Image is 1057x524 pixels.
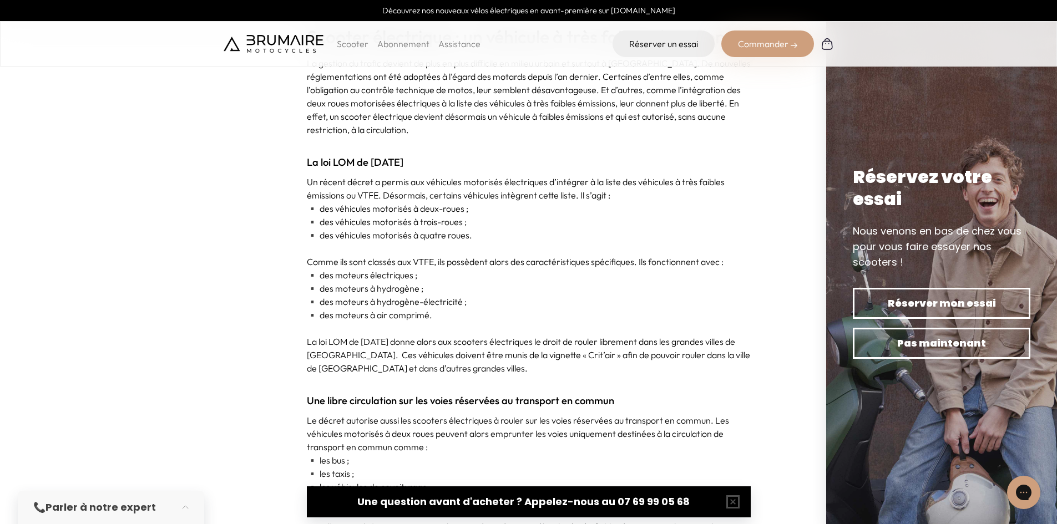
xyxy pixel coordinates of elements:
[307,202,751,215] p: ▪️ des véhicules motorisés à deux-roues ;
[721,30,814,57] div: Commander
[307,282,751,295] p: ▪️ des moteurs à hydrogène ;
[307,335,751,375] p: La loi LOM de [DATE] donne alors aux scooters électriques le droit de rouler librement dans les g...
[307,156,403,169] strong: La loi LOM de [DATE]
[307,467,751,480] p: ▪️ les taxis ;
[337,37,368,50] p: Scooter
[307,308,751,322] p: ▪️ des moteurs à air comprimé.
[791,42,797,49] img: right-arrow-2.png
[307,454,751,467] p: ▪️ les bus ;
[307,215,751,228] p: ▪️ des véhicules motorisés à trois-roues ;
[613,30,715,57] a: Réserver un essai
[307,414,751,454] p: Le décret autorise aussi les scooters électriques à rouler sur les voies réservées au transport e...
[307,480,751,494] p: ▪️ les véhicules de covoiturage ;
[438,38,481,49] a: Assistance
[1002,472,1046,513] iframe: Gorgias live chat messenger
[377,38,429,49] a: Abonnement
[307,57,751,136] p: La gestion du trafic devient de plus en plus difficile en milieu urbain et surtout à [GEOGRAPHIC_...
[307,295,751,308] p: ▪️ des moteurs à hydrogène-électricité ;
[307,394,614,407] strong: Une libre circulation sur les voies réservées au transport en commun
[307,268,751,282] p: ▪️ des moteurs électriques ;
[224,35,323,53] img: Brumaire Motocycles
[821,37,834,50] img: Panier
[307,175,751,202] p: Un récent décret a permis aux véhicules motorisés électriques d’intégrer à la liste des véhicules...
[307,255,751,268] p: Comme ils sont classés aux VTFE, ils possèdent alors des caractéristiques spécifiques. Ils foncti...
[307,228,751,242] p: ▪️ des véhicules motorisés à quatre roues.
